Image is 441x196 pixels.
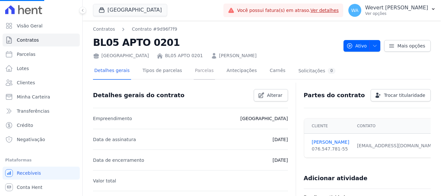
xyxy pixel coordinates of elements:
[219,52,257,59] a: [PERSON_NAME]
[3,105,80,118] a: Transferências
[17,94,50,100] span: Minha Carteira
[93,26,177,33] nav: Breadcrumb
[5,156,77,164] div: Plataformas
[17,136,45,143] span: Negativação
[17,23,43,29] span: Visão Geral
[304,174,367,182] h3: Adicionar atividade
[93,35,338,50] h2: BL05 APTO 0201
[93,4,167,16] button: [GEOGRAPHIC_DATA]
[93,156,144,164] p: Data de encerramento
[3,167,80,180] a: Recebíveis
[304,119,353,134] th: Cliente
[312,146,349,152] div: 076.547.781-55
[93,26,338,33] nav: Breadcrumb
[254,89,288,101] a: Alterar
[3,119,80,132] a: Crédito
[93,115,132,122] p: Empreendimento
[93,177,116,185] p: Valor total
[298,68,335,74] div: Solicitações
[311,8,339,13] a: Ver detalhes
[17,65,29,72] span: Lotes
[304,91,365,99] h3: Partes do contrato
[3,48,80,61] a: Parcelas
[93,63,131,80] a: Detalhes gerais
[165,52,203,59] a: BL05 APTO 0201
[343,1,441,19] button: WA Wevert [PERSON_NAME] Ver opções
[17,51,36,57] span: Parcelas
[3,62,80,75] a: Lotes
[17,122,33,129] span: Crédito
[268,63,287,80] a: Carnês
[93,52,149,59] div: [GEOGRAPHIC_DATA]
[328,68,335,74] div: 0
[344,40,381,52] button: Ativo
[3,90,80,103] a: Minha Carteira
[384,92,425,98] span: Trocar titularidade
[132,26,177,33] a: Contrato #9d96f7f9
[371,89,431,101] a: Trocar titularidade
[272,136,288,143] p: [DATE]
[365,11,428,16] p: Ver opções
[3,19,80,32] a: Visão Geral
[17,79,35,86] span: Clientes
[3,34,80,46] a: Contratos
[93,136,136,143] p: Data de assinatura
[237,7,339,14] span: Você possui fatura(s) em atraso.
[225,63,258,80] a: Antecipações
[384,40,431,52] a: Mais opções
[351,8,359,13] span: WA
[17,184,42,191] span: Conta Hent
[267,92,282,98] span: Alterar
[397,43,425,49] span: Mais opções
[93,26,115,33] a: Contratos
[3,76,80,89] a: Clientes
[312,139,349,146] a: [PERSON_NAME]
[17,108,49,114] span: Transferências
[93,91,184,99] h3: Detalhes gerais do contrato
[17,170,41,176] span: Recebíveis
[3,133,80,146] a: Negativação
[194,63,215,80] a: Parcelas
[141,63,183,80] a: Tipos de parcelas
[3,181,80,194] a: Conta Hent
[17,37,39,43] span: Contratos
[365,5,428,11] p: Wevert [PERSON_NAME]
[346,40,367,52] span: Ativo
[297,63,337,80] a: Solicitações0
[240,115,288,122] p: [GEOGRAPHIC_DATA]
[272,156,288,164] p: [DATE]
